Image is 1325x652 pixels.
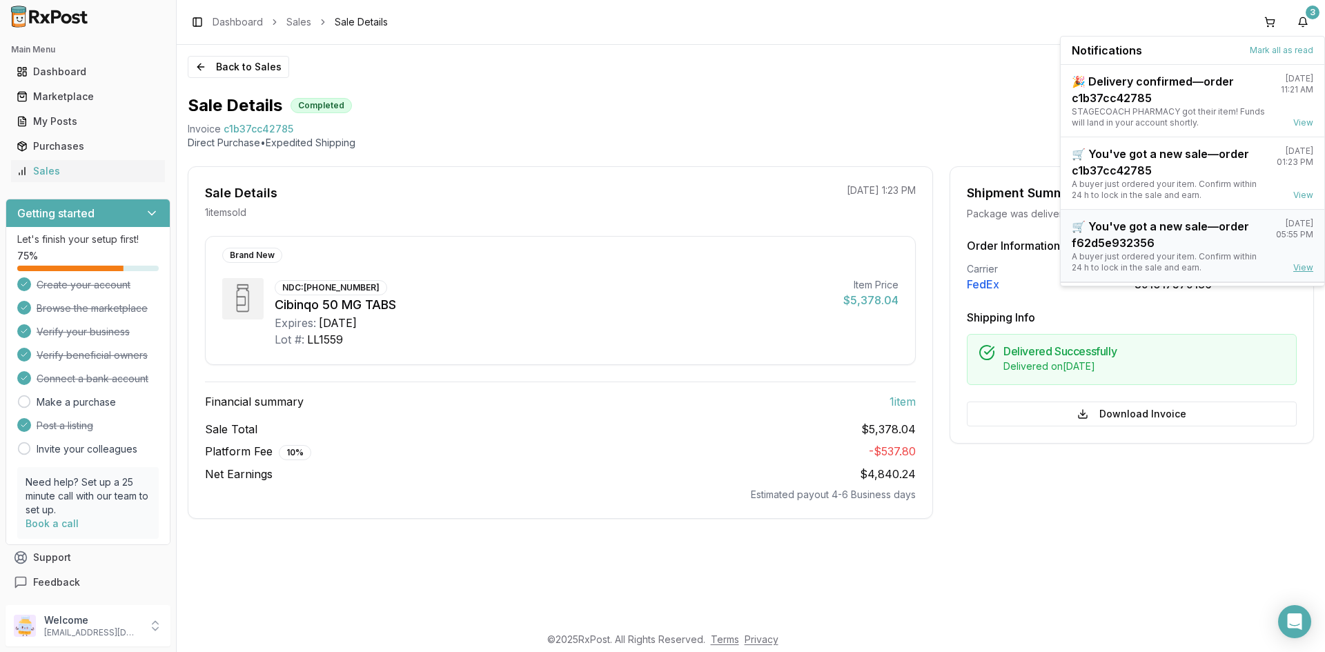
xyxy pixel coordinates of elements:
[44,627,140,638] p: [EMAIL_ADDRESS][DOMAIN_NAME]
[1286,73,1313,84] div: [DATE]
[291,98,352,113] div: Completed
[14,615,36,637] img: User avatar
[224,122,293,136] span: c1b37cc42785
[11,134,165,159] a: Purchases
[711,633,739,645] a: Terms
[17,249,38,263] span: 75 %
[275,331,304,348] div: Lot #:
[275,315,316,331] div: Expires:
[1072,146,1266,179] div: 🛒 You've got a new sale—order c1b37cc42785
[26,475,150,517] p: Need help? Set up a 25 minute call with our team to set up.
[1250,45,1313,56] button: Mark all as read
[861,421,916,437] span: $5,378.04
[869,444,916,458] span: - $537.80
[205,184,277,203] div: Sale Details
[11,109,165,134] a: My Posts
[33,575,80,589] span: Feedback
[37,442,137,456] a: Invite your colleagues
[17,65,159,79] div: Dashboard
[1293,190,1313,201] a: View
[205,443,311,460] span: Platform Fee
[275,295,832,315] div: Cibinqo 50 MG TABS
[843,292,899,308] div: $5,378.04
[222,278,264,319] img: Cibinqo 50 MG TABS
[967,207,1297,221] div: Package was delivered to the buyer
[847,184,916,197] p: [DATE] 1:23 PM
[6,6,94,28] img: RxPost Logo
[967,402,1297,426] button: Download Invoice
[1293,262,1313,273] a: View
[205,421,257,437] span: Sale Total
[1281,84,1313,95] div: 11:21 AM
[37,278,130,292] span: Create your account
[17,233,159,246] p: Let's finish your setup first!
[17,205,95,221] h3: Getting started
[967,184,1085,203] div: Shipment Summary
[188,136,1314,150] p: Direct Purchase • Expedited Shipping
[11,159,165,184] a: Sales
[6,135,170,157] button: Purchases
[967,262,1129,276] div: Carrier
[205,488,916,502] div: Estimated payout 4-6 Business days
[17,90,159,103] div: Marketplace
[17,115,159,128] div: My Posts
[222,248,282,263] div: Brand New
[843,278,899,292] div: Item Price
[205,206,246,219] p: 1 item sold
[1003,346,1285,357] h5: Delivered Successfully
[188,95,282,117] h1: Sale Details
[860,467,916,481] span: $4,840.24
[1292,11,1314,33] button: 3
[967,237,1297,254] h3: Order Information
[275,280,387,295] div: NDC: [PHONE_NUMBER]
[44,613,140,627] p: Welcome
[335,15,388,29] span: Sale Details
[1277,157,1313,168] div: 01:23 PM
[279,445,311,460] div: 10 %
[205,393,304,410] span: Financial summary
[967,309,1297,326] h3: Shipping Info
[1286,146,1313,157] div: [DATE]
[213,15,388,29] nav: breadcrumb
[17,139,159,153] div: Purchases
[6,570,170,595] button: Feedback
[890,393,916,410] span: 1 item
[6,160,170,182] button: Sales
[1286,218,1313,229] div: [DATE]
[1306,6,1319,19] div: 3
[11,44,165,55] h2: Main Menu
[1293,117,1313,128] a: View
[37,348,148,362] span: Verify beneficial owners
[1072,73,1270,106] div: 🎉 Delivery confirmed—order c1b37cc42785
[307,331,343,348] div: LL1559
[11,84,165,109] a: Marketplace
[37,325,130,339] span: Verify your business
[37,372,148,386] span: Connect a bank account
[6,61,170,83] button: Dashboard
[37,395,116,409] a: Make a purchase
[1278,605,1311,638] div: Open Intercom Messenger
[6,545,170,570] button: Support
[6,86,170,108] button: Marketplace
[188,122,221,136] div: Invoice
[37,419,93,433] span: Post a listing
[967,276,1129,293] div: FedEx
[6,110,170,132] button: My Posts
[745,633,778,645] a: Privacy
[1072,179,1266,201] div: A buyer just ordered your item. Confirm within 24 h to lock in the sale and earn.
[1072,218,1265,251] div: 🛒 You've got a new sale—order f62d5e932356
[11,59,165,84] a: Dashboard
[213,15,263,29] a: Dashboard
[17,164,159,178] div: Sales
[1072,251,1265,273] div: A buyer just ordered your item. Confirm within 24 h to lock in the sale and earn.
[286,15,311,29] a: Sales
[26,517,79,529] a: Book a call
[37,302,148,315] span: Browse the marketplace
[205,466,273,482] span: Net Earnings
[1276,229,1313,240] div: 05:55 PM
[188,56,289,78] button: Back to Sales
[319,315,357,331] div: [DATE]
[1072,106,1270,128] div: STAGECOACH PHARMACY got their item! Funds will land in your account shortly.
[1003,359,1285,373] div: Delivered on [DATE]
